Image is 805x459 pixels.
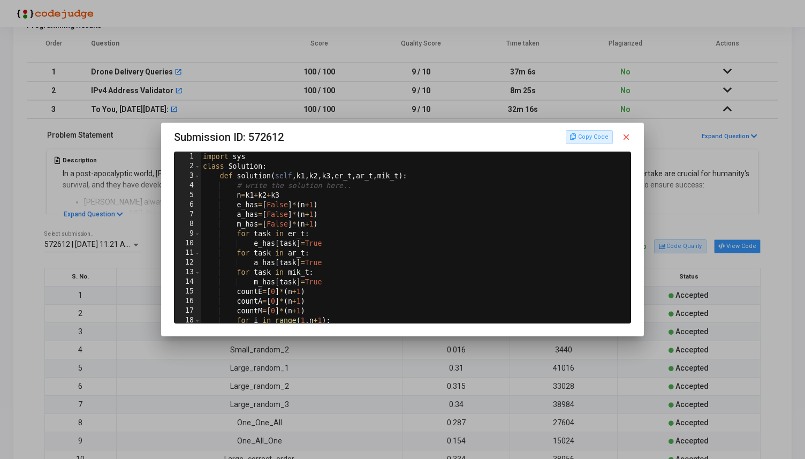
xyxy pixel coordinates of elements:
div: 2 [174,162,201,171]
mat-icon: close [621,132,631,142]
div: 1 [174,152,201,162]
div: 4 [174,181,201,191]
div: 3 [174,171,201,181]
div: 5 [174,191,201,200]
span: Submission ID: 572612 [174,129,284,146]
div: 10 [174,239,201,249]
div: 11 [174,249,201,258]
div: 13 [174,268,201,277]
div: 7 [174,210,201,220]
div: 6 [174,200,201,210]
div: 12 [174,258,201,268]
button: Copy Code [566,130,613,144]
div: 18 [174,316,201,326]
div: 9 [174,229,201,239]
div: 16 [174,297,201,306]
div: 17 [174,306,201,316]
div: 15 [174,287,201,297]
div: 14 [174,277,201,287]
div: 8 [174,220,201,229]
